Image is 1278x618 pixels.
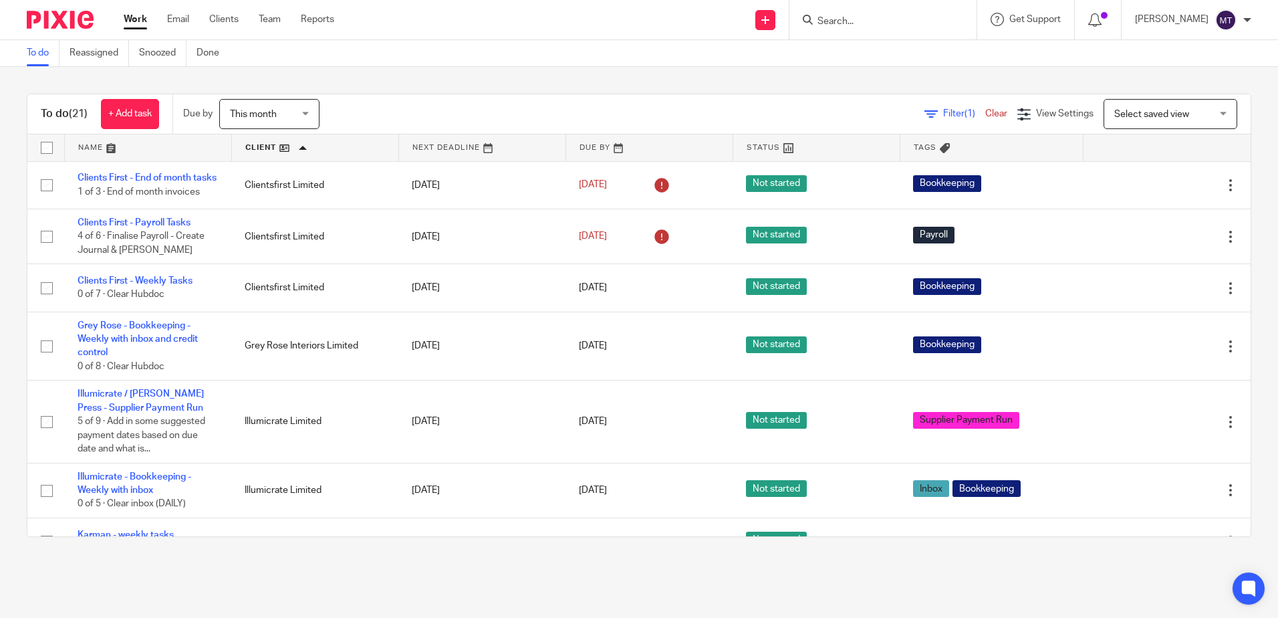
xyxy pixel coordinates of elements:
a: Grey Rose - Bookkeeping - Weekly with inbox and credit control [78,321,198,358]
p: Due by [183,107,213,120]
td: Clientsfirst Limited [231,161,398,209]
td: [DATE] [398,264,565,312]
span: Bookkeeping [913,175,981,192]
a: Reassigned [70,40,129,66]
td: [DATE] [398,381,565,463]
span: Payroll [913,227,954,243]
td: [DATE] [398,463,565,518]
input: Search [816,16,936,28]
span: [DATE] [579,181,607,190]
span: Not started [746,480,807,497]
span: 4 of 6 · Finalise Payroll - Create Journal & [PERSON_NAME] [78,232,205,255]
img: svg%3E [1215,9,1237,31]
span: (1) [965,109,975,118]
a: Clear [985,109,1007,118]
a: Clients First - End of month tasks [78,173,217,183]
span: 1 of 3 · End of month invoices [78,187,200,197]
span: Not started [746,278,807,295]
span: 0 of 7 · Clear Hubdoc [78,290,164,300]
td: Clientsfirst Limited [231,209,398,264]
span: [DATE] [579,417,607,426]
span: This month [230,110,277,119]
span: 0 of 5 · Clear inbox (DAILY) [78,500,186,509]
span: Not started [746,412,807,429]
span: [DATE] [579,486,607,495]
span: Bookkeeping [952,480,1021,497]
a: Clients First - Weekly Tasks [78,276,193,286]
span: [DATE] [579,284,607,293]
span: Supplier Payment Run [913,412,1019,429]
td: [DATE] [398,312,565,381]
span: [DATE] [579,342,607,351]
p: [PERSON_NAME] [1135,13,1208,26]
span: [DATE] [579,231,607,241]
td: Illumicrate Limited [231,381,398,463]
a: Snoozed [139,40,186,66]
a: + Add task [101,99,159,129]
a: To do [27,40,59,66]
span: 0 of 8 · Clear Hubdoc [78,362,164,371]
span: Inbox [913,480,949,497]
td: [DATE] [398,518,565,565]
span: 5 of 9 · Add in some suggested payment dates based on due date and what is... [78,417,205,453]
a: Reports [301,13,334,26]
span: Not started [746,227,807,243]
a: Email [167,13,189,26]
span: Bookkeeping [913,336,981,353]
a: Work [124,13,147,26]
a: Karman - weekly tasks [78,530,174,540]
a: Illumicrate / [PERSON_NAME] Press - Supplier Payment Run [78,389,204,412]
td: Illumicrate Limited [231,463,398,518]
span: Not started [746,336,807,353]
h1: To do [41,107,88,121]
span: Not started [746,532,807,548]
a: Done [197,40,229,66]
a: Clients [209,13,239,26]
span: Get Support [1009,15,1061,24]
span: Select saved view [1114,110,1189,119]
td: [DATE] [398,161,565,209]
a: Illumicrate - Bookkeeping - Weekly with inbox [78,472,191,495]
span: View Settings [1036,109,1094,118]
span: Not started [746,175,807,192]
span: Bookkeeping [913,278,981,295]
td: Karman Digital Limited [231,518,398,565]
td: Clientsfirst Limited [231,264,398,312]
td: [DATE] [398,209,565,264]
a: Team [259,13,281,26]
span: Filter [943,109,985,118]
span: (21) [69,108,88,119]
td: Grey Rose Interiors Limited [231,312,398,381]
img: Pixie [27,11,94,29]
a: Clients First - Payroll Tasks [78,218,190,227]
span: Tags [914,144,936,151]
div: --- [913,535,1070,548]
